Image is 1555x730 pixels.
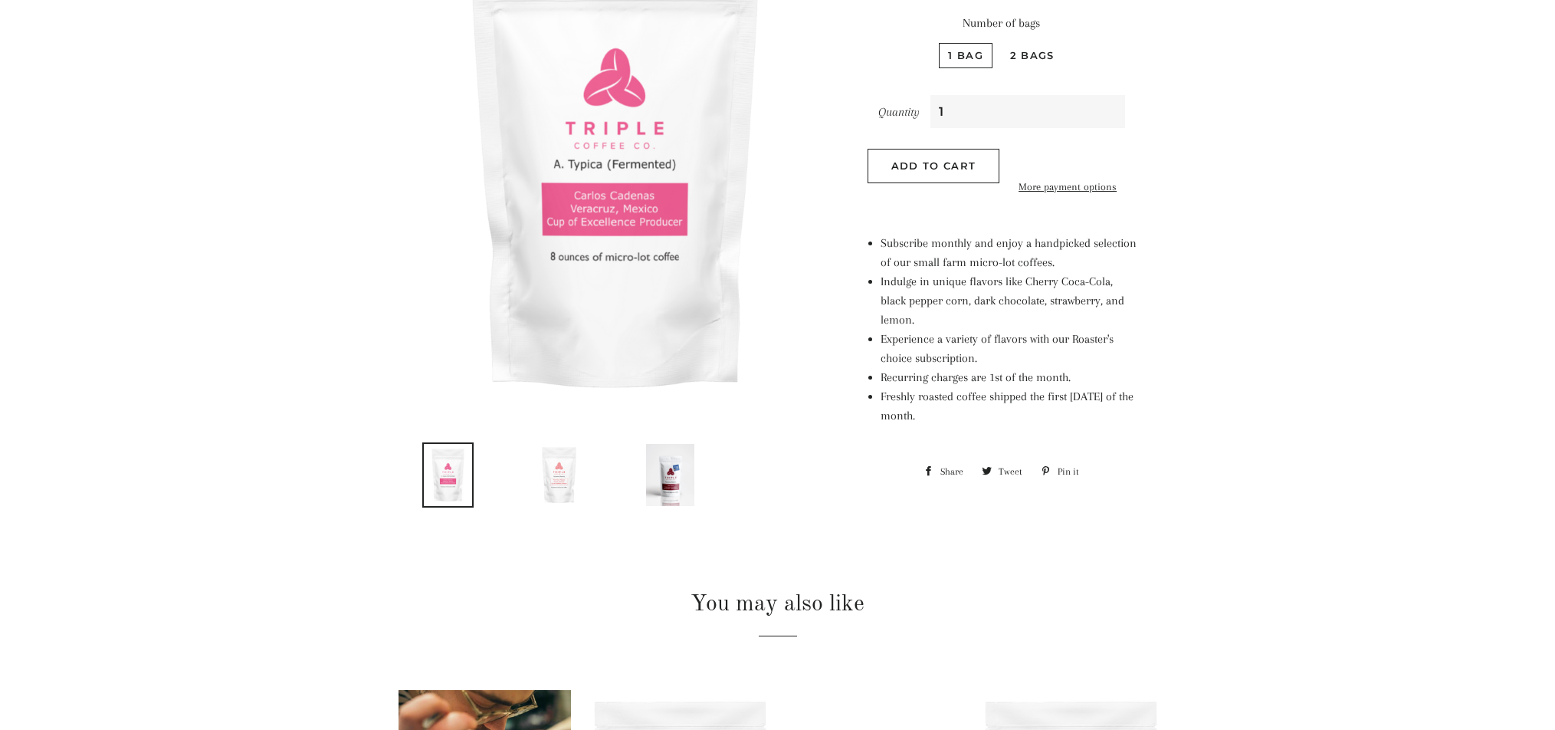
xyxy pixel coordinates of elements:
[422,442,474,508] img: Monthly Subscription
[999,460,1030,483] span: Tweet
[891,159,976,172] span: Add to Cart
[1058,460,1087,483] span: Pin it
[939,43,992,68] label: 1 bag
[878,103,920,122] label: Quantity
[881,387,1137,426] li: Freshly roasted coffee shipped the first [DATE] of the month.
[1007,179,1128,196] a: More payment options
[645,442,696,508] img: Good Food Award Winner - Pacamara Natural (Comayagua, Honduras)-Roasted Coffee-Triple Coffee Co.
[881,234,1137,272] li: Subscribe monthly and enjoy a handpicked selection of our small farm micro-lot coffees.
[881,272,1137,330] li: Indulge in unique flavors like Cherry Coca-Cola, black pepper corn, dark chocolate, strawberry, a...
[865,14,1137,33] label: Number of bags
[881,368,1137,387] li: Recurring charges are 1st of the month.
[940,460,971,483] span: Share
[520,442,598,508] img: Monthly Subscription
[881,330,1137,368] li: Experience a variety of flavors with our Roaster's choice subscription.
[399,588,1157,620] h2: You may also like
[1001,43,1064,68] label: 2 bags
[868,149,999,182] button: Add to Cart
